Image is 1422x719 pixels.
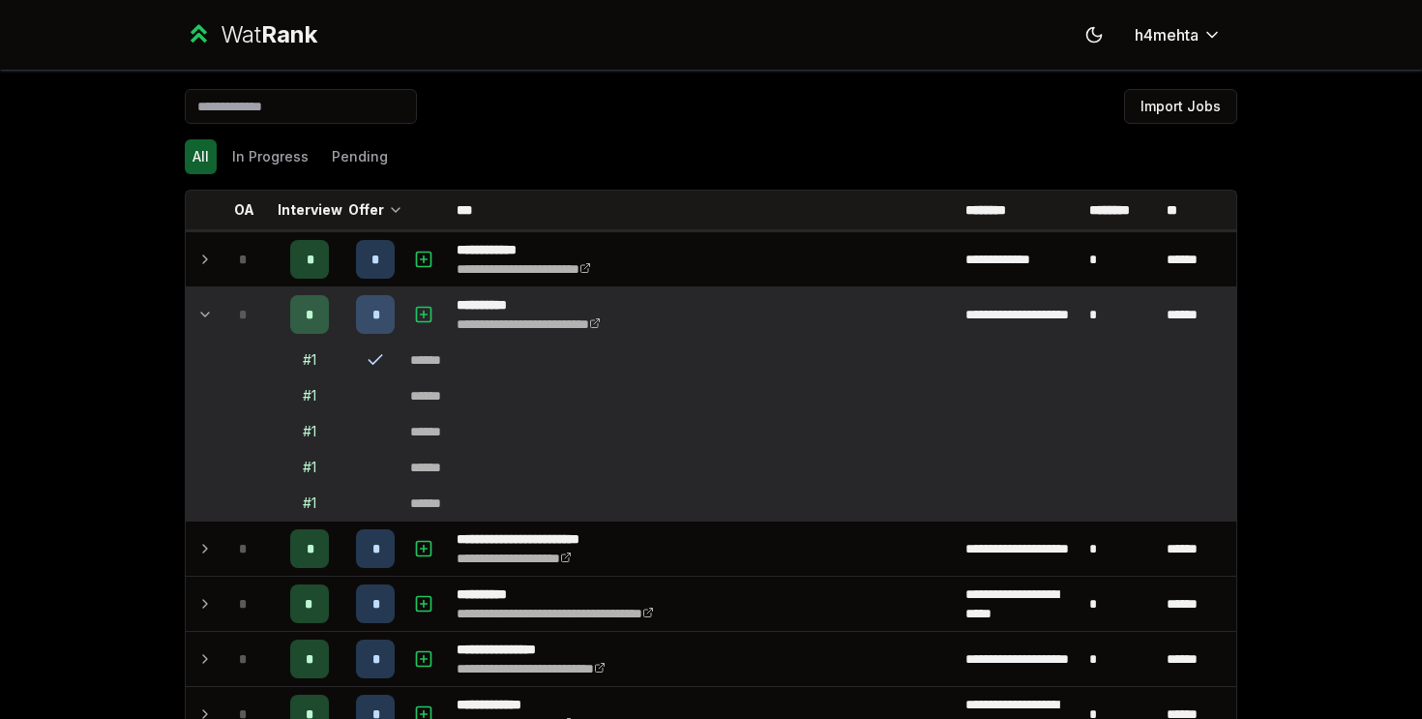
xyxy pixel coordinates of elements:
[234,200,254,220] p: OA
[324,139,396,174] button: Pending
[1124,89,1237,124] button: Import Jobs
[224,139,316,174] button: In Progress
[303,422,316,441] div: # 1
[303,494,316,513] div: # 1
[185,19,317,50] a: WatRank
[278,200,342,220] p: Interview
[221,19,317,50] div: Wat
[303,386,316,405] div: # 1
[1135,23,1199,46] span: h4mehta
[348,200,384,220] p: Offer
[303,458,316,477] div: # 1
[261,20,317,48] span: Rank
[185,139,217,174] button: All
[1119,17,1237,52] button: h4mehta
[303,350,316,370] div: # 1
